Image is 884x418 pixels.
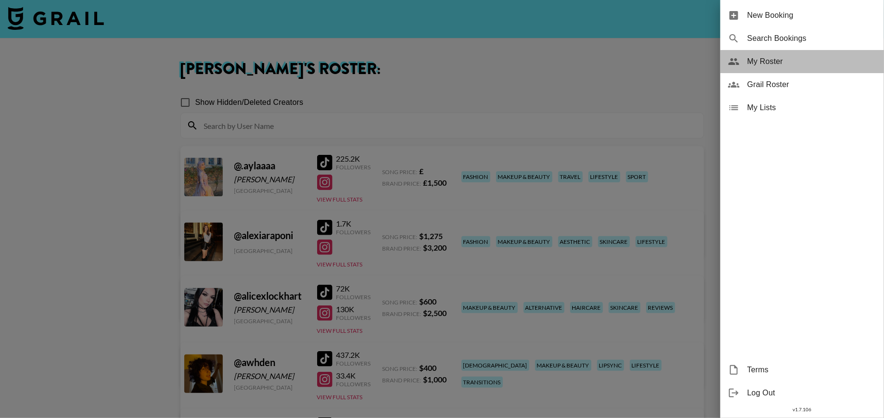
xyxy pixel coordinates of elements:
[720,27,884,50] div: Search Bookings
[747,56,876,67] span: My Roster
[720,50,884,73] div: My Roster
[720,405,884,415] div: v 1.7.106
[747,102,876,114] span: My Lists
[747,364,876,376] span: Terms
[720,358,884,381] div: Terms
[747,33,876,44] span: Search Bookings
[747,79,876,90] span: Grail Roster
[747,387,876,399] span: Log Out
[747,10,876,21] span: New Booking
[720,96,884,119] div: My Lists
[720,4,884,27] div: New Booking
[720,73,884,96] div: Grail Roster
[720,381,884,405] div: Log Out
